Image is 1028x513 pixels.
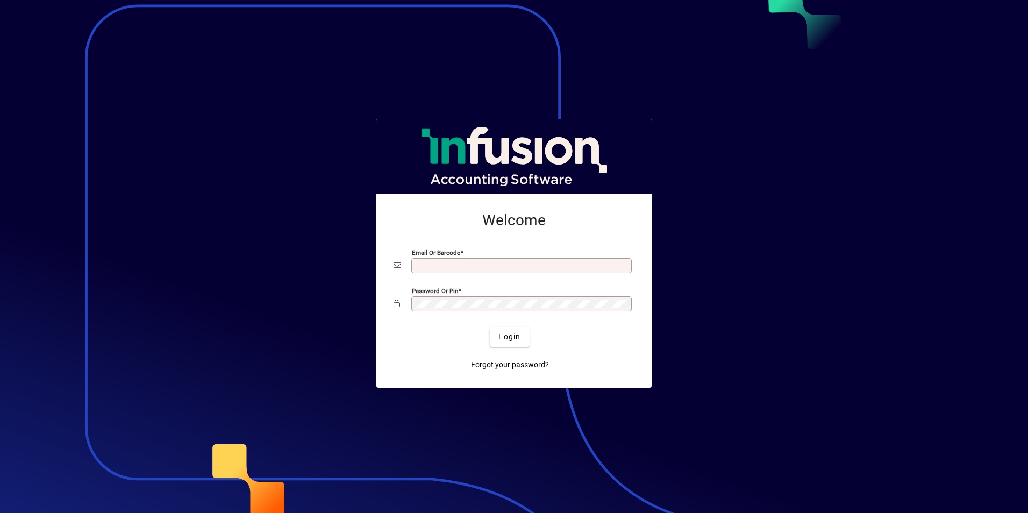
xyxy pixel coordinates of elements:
h2: Welcome [394,211,634,230]
span: Login [498,331,520,343]
a: Forgot your password? [467,355,553,375]
mat-label: Password or Pin [412,287,458,294]
mat-label: Email or Barcode [412,248,460,256]
button: Login [490,327,529,347]
span: Forgot your password? [471,359,549,370]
